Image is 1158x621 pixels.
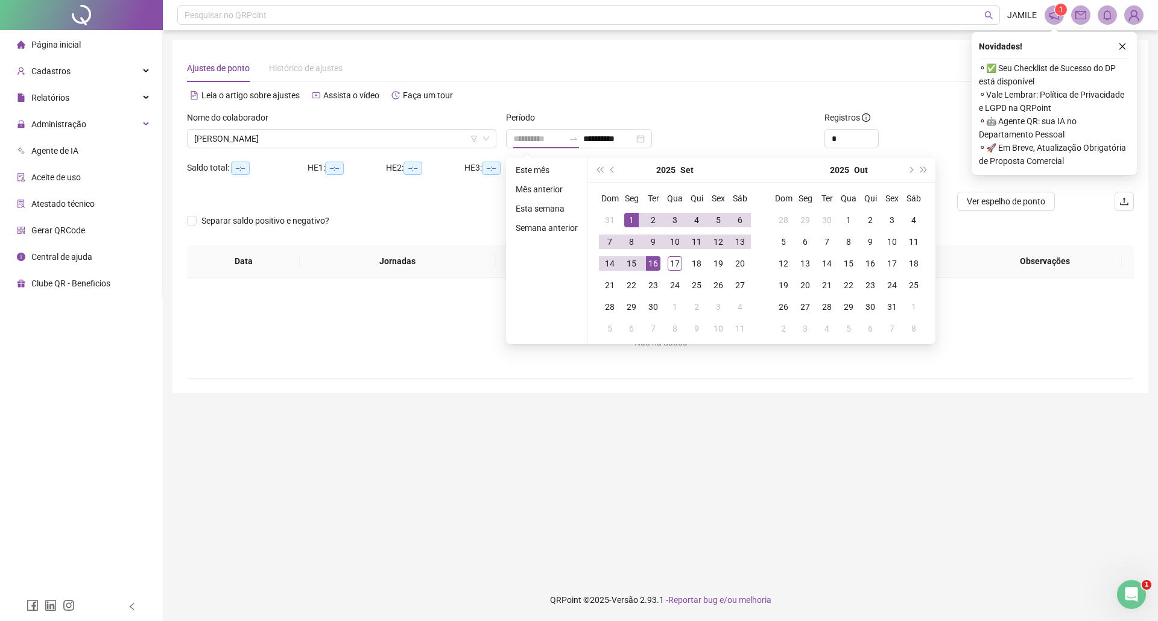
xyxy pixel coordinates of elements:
[707,231,729,253] td: 2025-09-12
[1142,580,1151,590] span: 1
[689,321,704,336] div: 9
[711,300,726,314] div: 3
[689,213,704,227] div: 4
[621,253,642,274] td: 2025-09-15
[979,40,1022,53] span: Novidades !
[776,300,791,314] div: 26
[194,130,489,148] span: LARISSA SILVA VIANA
[773,209,794,231] td: 2025-09-28
[816,231,838,253] td: 2025-10-07
[668,278,682,292] div: 24
[794,188,816,209] th: Seg
[841,300,856,314] div: 29
[729,188,751,209] th: Sáb
[881,296,903,318] td: 2025-10-31
[17,173,25,181] span: audit
[854,158,868,182] button: month panel
[187,111,276,124] label: Nome do colaborador
[1055,4,1067,16] sup: 1
[773,296,794,318] td: 2025-10-26
[906,300,921,314] div: 1
[603,256,617,271] div: 14
[642,274,664,296] td: 2025-09-23
[569,134,578,143] span: swap-right
[686,253,707,274] td: 2025-09-18
[820,256,834,271] div: 14
[646,213,660,227] div: 2
[707,296,729,318] td: 2025-10-03
[881,209,903,231] td: 2025-10-03
[885,213,899,227] div: 3
[1102,10,1113,20] span: bell
[798,278,812,292] div: 20
[733,300,747,314] div: 4
[881,274,903,296] td: 2025-10-24
[773,231,794,253] td: 2025-10-05
[881,253,903,274] td: 2025-10-17
[707,318,729,339] td: 2025-10-10
[621,231,642,253] td: 2025-09-08
[686,274,707,296] td: 2025-09-25
[906,235,921,249] div: 11
[686,209,707,231] td: 2025-09-04
[776,278,791,292] div: 19
[686,318,707,339] td: 2025-10-09
[391,91,400,99] span: history
[838,188,859,209] th: Qua
[977,254,1112,268] span: Observações
[906,321,921,336] div: 8
[17,120,25,128] span: lock
[45,599,57,611] span: linkedin
[841,256,856,271] div: 15
[495,245,616,278] th: Entrada 1
[885,256,899,271] div: 17
[798,300,812,314] div: 27
[733,256,747,271] div: 20
[300,245,495,278] th: Jornadas
[664,318,686,339] td: 2025-10-08
[17,93,25,102] span: file
[593,158,606,182] button: super-prev-year
[816,253,838,274] td: 2025-10-14
[794,231,816,253] td: 2025-10-06
[482,162,501,175] span: --:--
[838,209,859,231] td: 2025-10-01
[621,318,642,339] td: 2025-10-06
[906,278,921,292] div: 25
[201,90,300,100] span: Leia o artigo sobre ajustes
[885,235,899,249] div: 10
[624,300,639,314] div: 29
[612,595,638,605] span: Versão
[599,209,621,231] td: 2025-08-31
[17,279,25,288] span: gift
[668,300,682,314] div: 1
[824,111,870,124] span: Registros
[187,63,250,73] span: Ajustes de ponto
[903,253,925,274] td: 2025-10-18
[664,296,686,318] td: 2025-10-01
[794,274,816,296] td: 2025-10-20
[841,235,856,249] div: 8
[841,213,856,227] div: 1
[308,161,386,175] div: HE 1:
[642,209,664,231] td: 2025-09-02
[624,235,639,249] div: 8
[1007,8,1037,22] span: JAMILE
[128,602,136,611] span: left
[511,221,583,235] li: Semana anterior
[668,213,682,227] div: 3
[312,91,320,99] span: youtube
[859,231,881,253] td: 2025-10-09
[506,111,543,124] label: Período
[403,90,453,100] span: Faça um tour
[668,595,771,605] span: Reportar bug e/ou melhoria
[646,321,660,336] div: 7
[773,318,794,339] td: 2025-11-02
[979,61,1130,88] span: ⚬ ✅ Seu Checklist de Sucesso do DP está disponível
[881,188,903,209] th: Sex
[689,256,704,271] div: 18
[603,235,617,249] div: 7
[31,66,71,76] span: Cadastros
[906,256,921,271] div: 18
[859,318,881,339] td: 2025-11-06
